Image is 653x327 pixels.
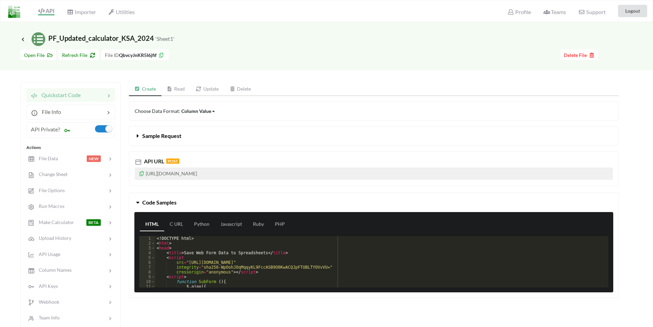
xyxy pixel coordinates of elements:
[139,255,155,260] div: 5
[35,219,74,225] span: Make Calculator
[38,8,55,14] span: API
[139,284,155,289] div: 11
[560,49,598,60] button: Delete File
[543,9,566,15] span: Teams
[62,52,95,58] span: Refresh File
[135,108,216,114] span: Choose Data Format:
[67,9,96,15] span: Importer
[618,5,647,17] button: Logout
[37,92,81,98] span: Quickstart Code
[143,158,164,164] span: API URL
[35,251,60,257] span: API Usage
[190,82,224,96] a: Update
[105,52,119,58] span: File ID
[139,250,155,255] div: 4
[59,49,99,60] button: Refresh File
[129,126,618,145] button: Sample Request
[161,82,191,96] a: Read
[139,241,155,246] div: 2
[224,82,257,96] a: Delete
[31,126,60,132] span: API Private?
[108,9,135,15] span: Utilities
[155,35,174,42] small: 'Sheet1'
[86,219,101,226] span: BETA
[119,52,157,58] b: QbvcyJnKR5I6jfif
[181,107,211,115] div: Column Value
[21,34,174,42] span: PF_Updated_calculator_KSA_2024
[142,132,181,139] span: Sample Request
[139,265,155,270] div: 7
[87,155,101,162] span: NEW
[140,218,164,231] a: HTML
[189,218,215,231] a: Python
[164,218,189,231] a: C URL
[139,260,155,265] div: 6
[35,203,64,209] span: Run Macros
[35,315,60,320] span: Team Info
[35,283,58,289] span: API Keys
[507,9,531,15] span: Profile
[139,246,155,250] div: 3
[139,270,155,275] div: 8
[35,267,72,273] span: Column Names
[26,144,115,151] div: Actions
[247,218,269,231] a: Ruby
[564,52,595,58] span: Delete File
[35,171,68,177] span: Change Sheet
[166,159,179,164] span: POST
[8,6,20,18] img: LogoIcon.png
[139,275,155,279] div: 9
[269,218,290,231] a: PHP
[578,9,605,15] span: Support
[35,155,58,161] span: File Data
[24,52,52,58] span: Open File
[32,32,45,46] img: /static/media/sheets.7a1b7961.svg
[135,167,613,180] p: [URL][DOMAIN_NAME]
[142,199,177,206] span: Code Samples
[35,187,65,193] span: File Options
[215,218,247,231] a: Javascript
[35,235,71,241] span: Upload History
[129,82,161,96] a: Create
[21,49,56,60] button: Open File
[38,108,61,115] span: File Info
[129,193,618,212] button: Code Samples
[139,279,155,284] div: 10
[35,299,59,305] span: Webhook
[139,236,155,241] div: 1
